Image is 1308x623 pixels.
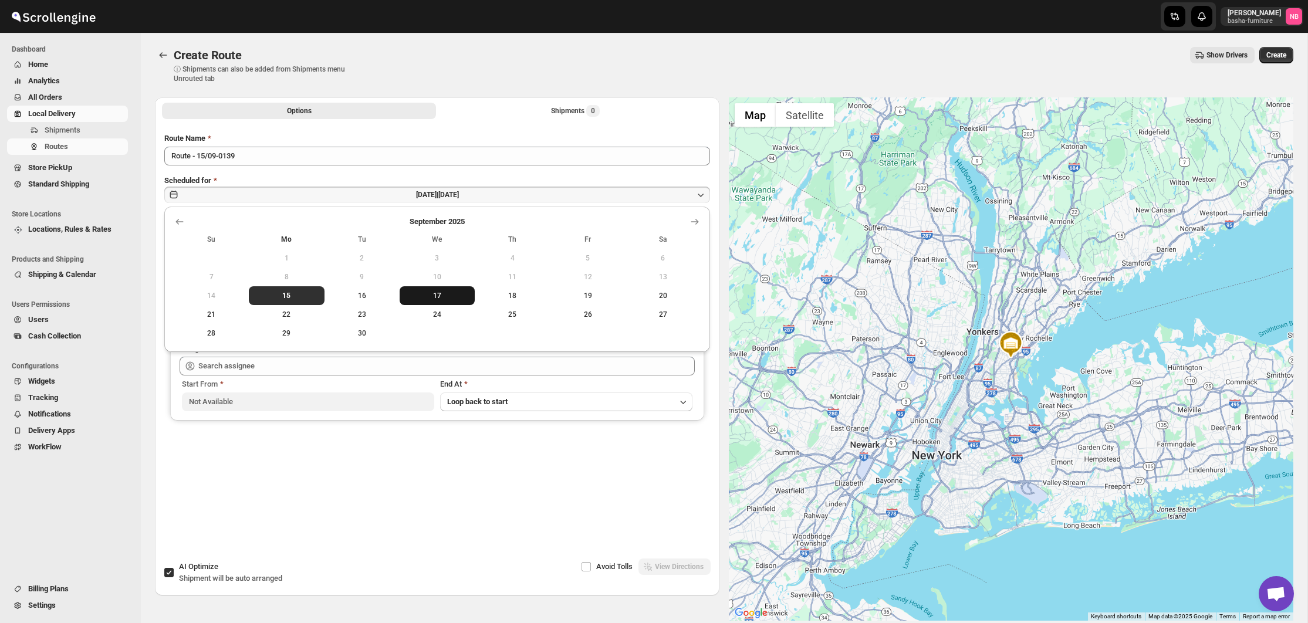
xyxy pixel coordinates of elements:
button: Tuesday September 16 2025 [325,286,400,305]
span: Fr [555,235,620,244]
span: 28 [178,329,244,338]
span: Options [287,106,312,116]
span: Users [28,315,49,324]
a: Report a map error [1243,613,1290,619]
text: NB [1290,13,1299,21]
p: [PERSON_NAME] [1228,8,1281,18]
button: Sunday September 21 2025 [174,305,249,324]
a: Open this area in Google Maps (opens a new window) [732,605,770,621]
button: Wednesday September 24 2025 [400,305,475,324]
span: Create [1266,50,1286,60]
button: Monday September 1 2025 [249,249,324,268]
span: Loop back to start [447,397,508,406]
button: Saturday September 27 2025 [626,305,701,324]
span: 6 [630,253,696,263]
button: Tuesday September 2 2025 [325,249,400,268]
div: Open chat [1259,576,1294,611]
span: 21 [178,310,244,319]
button: Keyboard shortcuts [1091,612,1141,621]
th: Thursday [475,230,550,249]
span: Create Route [174,48,242,62]
button: Users [7,311,128,328]
span: 9 [329,272,395,282]
button: Today Monday September 15 2025 [249,286,324,305]
button: Thursday September 11 2025 [475,268,550,286]
button: Monday September 22 2025 [249,305,324,324]
button: Show satellite imagery [776,103,834,127]
a: Terms (opens in new tab) [1219,613,1236,619]
div: All Route Options [155,123,719,521]
span: Map data ©2025 Google [1148,613,1212,619]
button: Shipments [7,122,128,138]
th: Wednesday [400,230,475,249]
button: Saturday September 6 2025 [626,249,701,268]
span: Local Delivery [28,109,76,118]
button: Delivery Apps [7,422,128,439]
th: Tuesday [325,230,400,249]
span: Home [28,60,48,69]
span: 19 [555,291,620,300]
span: 27 [630,310,696,319]
button: Home [7,56,128,73]
span: 5 [555,253,620,263]
span: 29 [254,329,319,338]
span: 22 [254,310,319,319]
button: Sunday September 14 2025 [174,286,249,305]
button: Saturday September 20 2025 [626,286,701,305]
button: Shipping & Calendar [7,266,128,283]
span: AI Optimize [179,562,218,571]
span: 25 [479,310,545,319]
button: Thursday September 25 2025 [475,305,550,324]
span: [DATE] [438,191,459,199]
input: Eg: Bengaluru Route [164,147,710,165]
button: Show previous month, August 2025 [171,214,188,230]
button: Tuesday September 9 2025 [325,268,400,286]
span: Nael Basha [1286,8,1302,25]
button: Show street map [735,103,776,127]
span: 1 [254,253,319,263]
th: Saturday [626,230,701,249]
span: 17 [404,291,470,300]
button: Tracking [7,390,128,406]
span: 10 [404,272,470,282]
span: 24 [404,310,470,319]
span: Dashboard [12,45,133,54]
span: Settings [28,601,56,610]
span: 18 [479,291,545,300]
p: ⓘ Shipments can also be added from Shipments menu Unrouted tab [174,65,359,83]
button: All Route Options [162,103,436,119]
span: Billing Plans [28,584,69,593]
button: Analytics [7,73,128,89]
button: Thursday September 4 2025 [475,249,550,268]
button: Wednesday September 3 2025 [400,249,475,268]
span: Delivery Apps [28,426,75,435]
button: Friday September 5 2025 [550,249,625,268]
button: User menu [1221,7,1303,26]
span: 14 [178,291,244,300]
button: Show Drivers [1190,47,1255,63]
button: Loop back to start [440,392,692,411]
button: Friday September 12 2025 [550,268,625,286]
button: Sunday September 28 2025 [174,324,249,343]
span: 0 [586,105,600,117]
span: Scheduled for [164,176,211,185]
button: All Orders [7,89,128,106]
th: Friday [550,230,625,249]
span: Store Locations [12,209,133,219]
span: Avoid Tolls [596,562,633,571]
button: Tuesday September 30 2025 [325,324,400,343]
button: Tuesday September 23 2025 [325,305,400,324]
span: Shipments [45,126,80,134]
button: Monday September 29 2025 [249,324,324,343]
button: Selected Shipments [438,103,712,119]
button: Locations, Rules & Rates [7,221,128,238]
span: 2 [329,253,395,263]
p: basha-furniture [1228,18,1281,25]
span: Sa [630,235,696,244]
input: Search assignee [198,357,695,375]
span: Widgets [28,377,55,385]
span: We [404,235,470,244]
span: 12 [555,272,620,282]
span: 20 [630,291,696,300]
span: 16 [329,291,395,300]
